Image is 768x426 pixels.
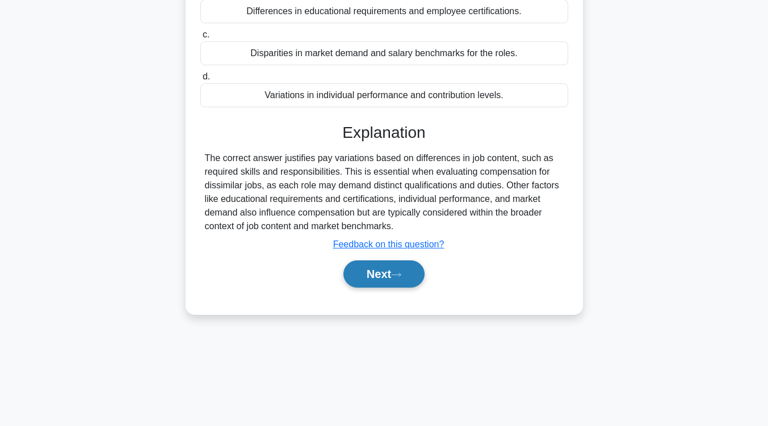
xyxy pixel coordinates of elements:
div: The correct answer justifies pay variations based on differences in job content, such as required... [205,151,564,233]
div: Variations in individual performance and contribution levels. [200,83,568,107]
span: c. [203,29,209,39]
div: Disparities in market demand and salary benchmarks for the roles. [200,41,568,65]
a: Feedback on this question? [333,239,444,249]
button: Next [343,260,425,288]
span: d. [203,71,210,81]
h3: Explanation [207,123,561,142]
